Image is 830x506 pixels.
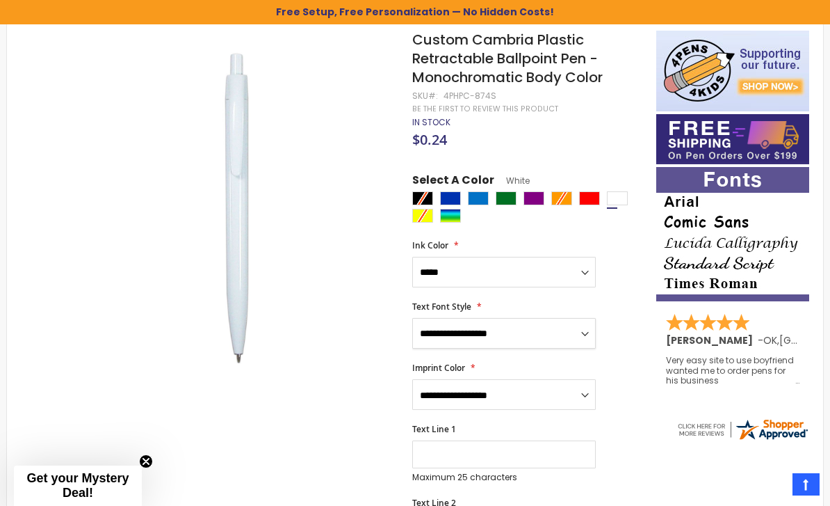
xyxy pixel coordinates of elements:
[496,191,516,205] div: Green
[494,175,530,187] span: White
[412,117,450,128] div: Availability
[440,209,461,223] div: Assorted
[412,104,558,114] a: Be the first to review this product
[412,239,448,251] span: Ink Color
[412,90,438,102] strong: SKU
[656,31,809,111] img: 4pens 4 kids
[666,356,799,386] div: Very easy site to use boyfriend wanted me to order pens for his business
[412,362,465,374] span: Imprint Color
[579,191,600,205] div: Red
[676,417,809,442] img: 4pens.com widget logo
[607,191,628,205] div: White
[715,468,830,506] iframe: Google Customer Reviews
[440,191,461,205] div: Blue
[14,466,142,506] div: Get your Mystery Deal!Close teaser
[139,454,153,468] button: Close teaser
[444,90,496,102] div: 4PHPC-874S
[468,191,489,205] div: Blue Light
[412,30,603,87] span: Custom Cambria Plastic Retractable Ballpoint Pen - Monochromatic Body Color
[656,167,809,301] img: font-personalization-examples
[412,173,494,191] span: Select A Color
[412,301,471,313] span: Text Font Style
[78,50,393,366] img: custom-cambria-plastic-retractable-ballpoint-pen-monochromatic-body-color-white.jpg
[763,333,777,347] span: OK
[523,191,544,205] div: Purple
[676,433,809,445] a: 4pens.com certificate URL
[412,116,450,128] span: In stock
[412,130,447,149] span: $0.24
[26,471,129,500] span: Get your Mystery Deal!
[412,423,456,435] span: Text Line 1
[656,114,809,164] img: Free shipping on orders over $199
[412,472,596,483] p: Maximum 25 characters
[666,333,758,347] span: [PERSON_NAME]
